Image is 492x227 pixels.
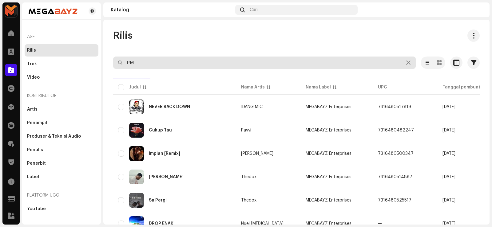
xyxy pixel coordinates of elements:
span: 20 Apr 2025 [442,221,455,226]
div: Penerbit [27,161,46,166]
span: — [378,221,382,226]
div: Cincin Kawin [149,175,184,179]
re-m-nav-item: Penampil [25,117,98,129]
div: Cukup Tau [149,128,172,132]
div: Penulis [27,147,43,152]
img: c80ab357-ad41-45f9-b05a-ac2c454cf3ef [472,5,482,15]
span: Thedox [241,198,296,202]
span: 7316480514887 [378,175,412,179]
re-m-nav-item: Rilis [25,44,98,57]
img: 01131fc9-ad3a-43b3-9c87-58fba5deb403 [129,100,144,114]
span: Faye Sha [241,151,296,156]
re-m-nav-item: Artis [25,103,98,115]
div: Impian [Remix] [149,151,180,156]
span: IDANG MIC [241,105,296,109]
re-m-nav-item: Video [25,71,98,84]
img: ea3f5b01-c1b1-4518-9e19-4d24e8c5836b [27,7,79,15]
span: 7316480517819 [378,105,411,109]
div: Sa Pergi [149,198,167,202]
span: 24 Apr 2025 [442,175,455,179]
span: MEGABAYZ Enterprises [306,105,351,109]
re-m-nav-item: Produser & Teknisi Audio [25,130,98,143]
div: IDANG MIC [241,105,263,109]
input: Cari [113,57,416,69]
re-m-nav-item: Trek [25,58,98,70]
span: Cari [250,7,258,12]
img: 1d5ef058-32c3-4ee9-baf6-f83c524e8e45 [129,193,144,208]
div: Video [27,75,40,80]
span: MEGABAYZ Enterprises [306,198,351,202]
span: 7316480482247 [378,128,414,132]
span: 21 Apr 2025 [442,128,455,132]
img: 0c8d8460-558e-4656-bdb1-b7c4d6d80d5e [129,146,144,161]
div: Rilis [27,48,36,53]
re-a-nav-header: Kontributor [25,88,98,103]
span: 24 Apr 2025 [442,105,455,109]
div: Produser & Teknisi Audio [27,134,81,139]
span: MEGABAYZ Enterprises [306,151,351,156]
re-m-nav-item: Penulis [25,144,98,156]
div: Nama Artis [241,84,265,90]
re-m-nav-item: YouTube [25,203,98,215]
div: Nuel [MEDICAL_DATA] [241,221,284,226]
span: MEGABAYZ Enterprises [306,175,351,179]
re-a-nav-header: Aset [25,29,98,44]
div: Label [27,174,39,179]
img: 33c9722d-ea17-4ee8-9e7d-1db241e9a290 [5,5,17,17]
span: Thedox [241,175,296,179]
div: Judul [129,84,141,90]
span: Pavvi [241,128,296,132]
span: Nuel Mili [241,221,296,226]
span: MEGABAYZ Enterprises [306,128,351,132]
span: 7316480525517 [378,198,411,202]
span: Rilis [113,29,133,42]
div: Trek [27,61,37,66]
span: 23 Apr 2025 [442,151,455,156]
span: 25 Apr 2025 [442,198,455,202]
div: Pavvi [241,128,251,132]
img: 8d2f3992-83be-4481-b2dd-815a638fdb92 [129,170,144,184]
div: Nama Label [306,84,331,90]
div: Thedox [241,198,256,202]
div: YouTube [27,206,46,211]
div: [PERSON_NAME] [241,151,273,156]
div: Penampil [27,120,47,125]
div: Katalog [111,7,233,12]
div: Thedox [241,175,256,179]
re-a-nav-header: Platform UGC [25,188,98,203]
img: 85c41b79-9d93-46b3-93bb-317ab8ef6c4d [129,123,144,138]
div: DROP ENAK [149,221,173,226]
div: Artis [27,107,38,112]
div: NEVER BACK DOWN [149,105,190,109]
span: MEGABAYZ Enterprises [306,221,351,226]
div: Tanggal pembuatan [442,84,486,90]
re-m-nav-item: Penerbit [25,157,98,170]
re-m-nav-item: Label [25,171,98,183]
span: 7316480500347 [378,151,414,156]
